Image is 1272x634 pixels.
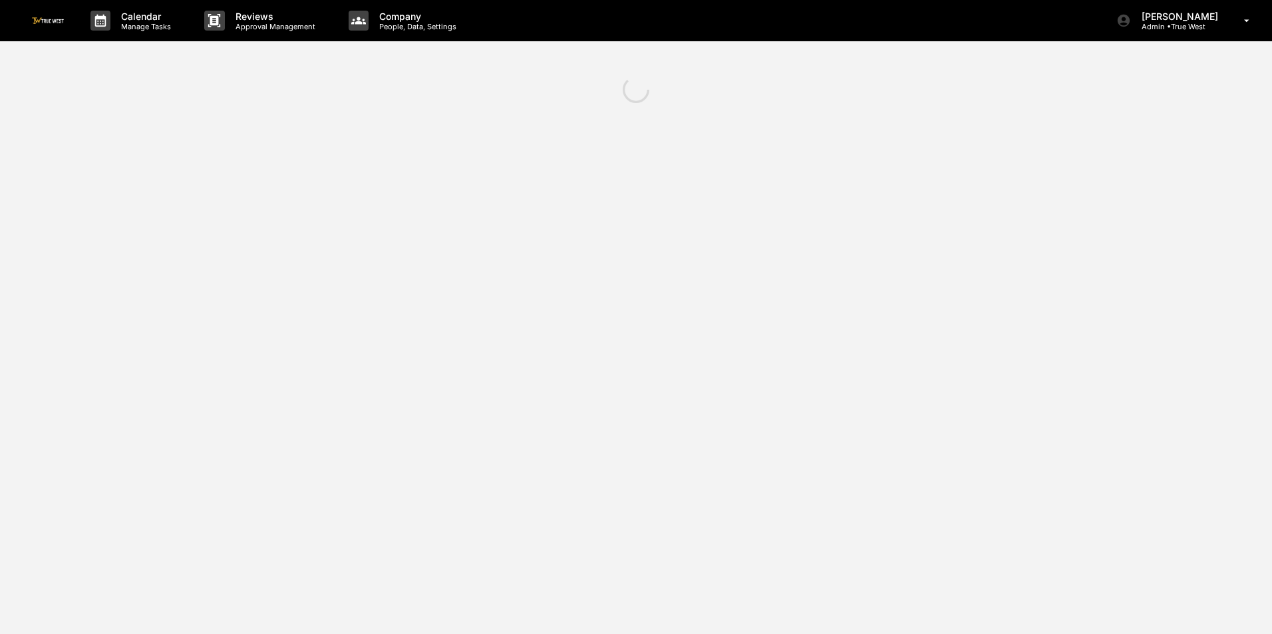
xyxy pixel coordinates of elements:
p: Company [369,11,463,22]
p: Admin • True West [1131,22,1225,31]
p: Manage Tasks [110,22,178,31]
p: [PERSON_NAME] [1131,11,1225,22]
p: Approval Management [225,22,322,31]
img: logo [32,17,64,23]
p: Reviews [225,11,322,22]
p: People, Data, Settings [369,22,463,31]
p: Calendar [110,11,178,22]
